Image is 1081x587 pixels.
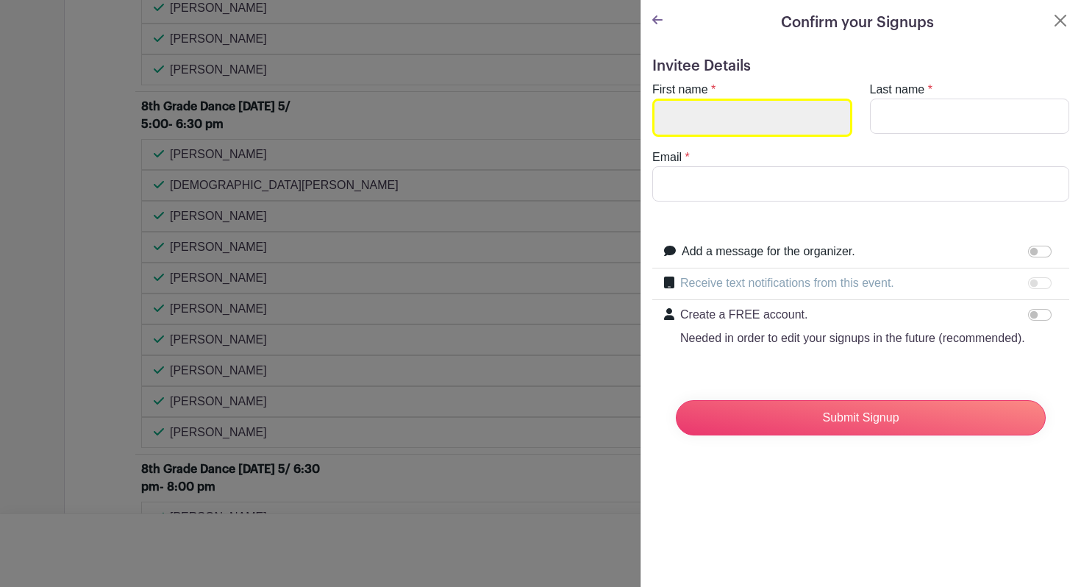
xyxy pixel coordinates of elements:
label: Email [652,149,682,166]
p: Create a FREE account. [680,306,1025,324]
button: Close [1052,12,1069,29]
label: First name [652,81,708,99]
label: Receive text notifications from this event. [680,274,894,292]
label: Add a message for the organizer. [682,243,855,260]
input: Submit Signup [676,400,1046,435]
input: Scanning by Zero Phishing [652,99,852,137]
h5: Confirm your Signups [781,12,934,34]
h5: Invitee Details [652,57,1069,75]
p: Needed in order to edit your signups in the future (recommended). [680,330,1025,347]
label: Last name [870,81,925,99]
